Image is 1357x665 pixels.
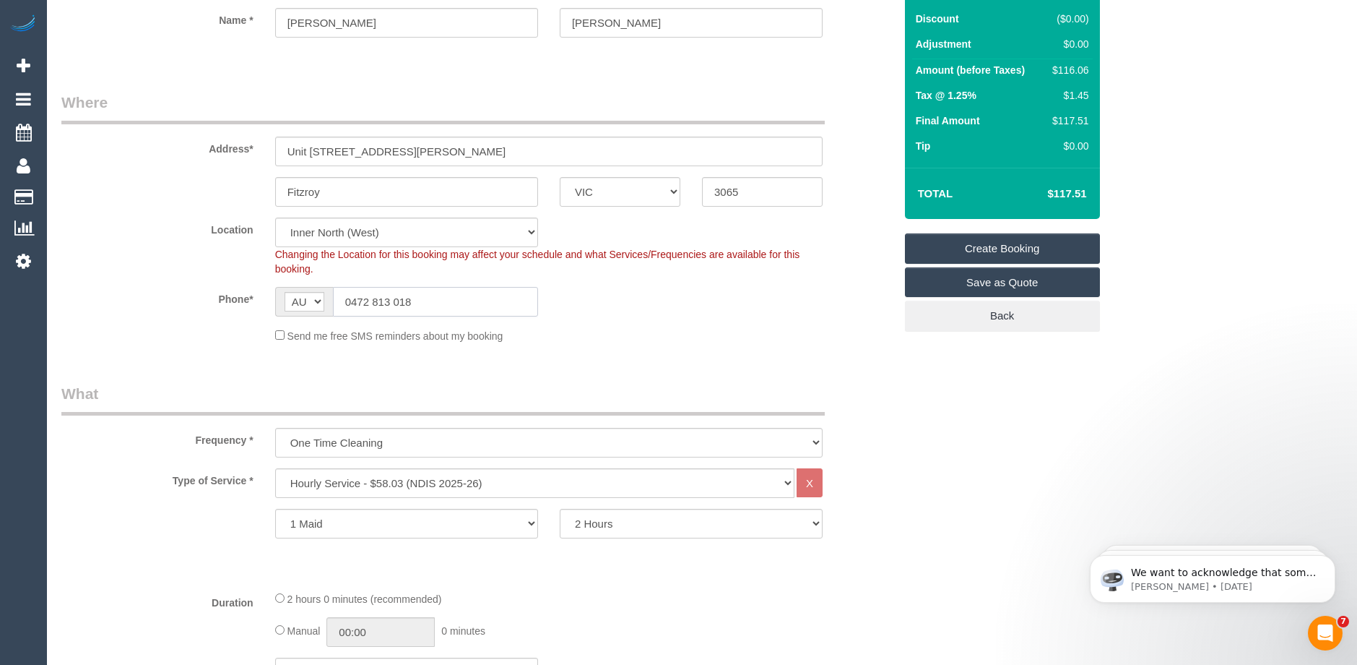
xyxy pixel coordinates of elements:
[275,177,538,207] input: Suburb*
[916,63,1025,77] label: Amount (before Taxes)
[1046,63,1088,77] div: $116.06
[441,625,485,637] span: 0 minutes
[1308,616,1343,651] iframe: Intercom live chat
[905,267,1100,298] a: Save as Quote
[905,233,1100,264] a: Create Booking
[287,625,321,637] span: Manual
[916,12,959,26] label: Discount
[916,88,976,103] label: Tax @ 1.25%
[916,113,980,128] label: Final Amount
[1338,616,1349,627] span: 7
[51,8,264,27] label: Name *
[560,8,823,38] input: Last Name*
[905,301,1100,331] a: Back
[51,428,264,447] label: Frequency *
[275,8,538,38] input: First Name*
[918,187,953,199] strong: Total
[61,383,825,416] legend: What
[1046,113,1088,128] div: $117.51
[1046,37,1088,51] div: $0.00
[916,37,971,51] label: Adjustment
[916,139,931,153] label: Tip
[702,177,823,207] input: Post Code*
[63,42,248,240] span: We want to acknowledge that some users may be experiencing lag or slower performance in our softw...
[1046,139,1088,153] div: $0.00
[51,137,264,156] label: Address*
[1004,188,1086,200] h4: $117.51
[61,92,825,124] legend: Where
[51,591,264,610] label: Duration
[275,249,800,275] span: Changing the Location for this booking may affect your schedule and what Services/Frequencies are...
[51,287,264,306] label: Phone*
[51,218,264,237] label: Location
[63,56,249,69] p: Message from Ellie, sent 2w ago
[333,287,538,317] input: Phone*
[1046,88,1088,103] div: $1.45
[287,330,503,342] span: Send me free SMS reminders about my booking
[287,593,442,605] span: 2 hours 0 minutes (recommended)
[9,14,38,35] img: Automaid Logo
[51,468,264,488] label: Type of Service *
[1046,12,1088,26] div: ($0.00)
[1068,525,1357,626] iframe: Intercom notifications message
